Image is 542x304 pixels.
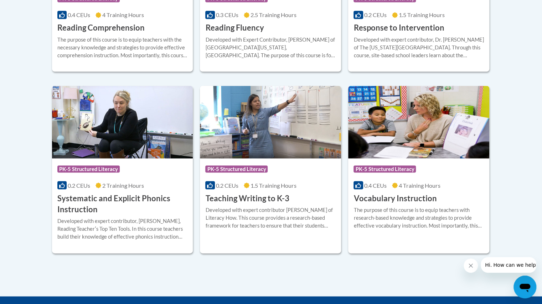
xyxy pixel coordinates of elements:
[52,86,193,253] a: Course LogoPK-5 Structured Literacy0.2 CEUs2 Training Hours Systematic and Explicit Phonics Instr...
[57,36,188,59] div: The purpose of this course is to equip teachers with the necessary knowledge and strategies to pr...
[57,22,145,33] h3: Reading Comprehension
[200,86,341,253] a: Course LogoPK-5 Structured Literacy0.2 CEUs1.5 Training Hours Teaching Writing to K-3Developed wi...
[251,182,296,188] span: 1.5 Training Hours
[205,22,264,33] h3: Reading Fluency
[68,182,90,188] span: 0.2 CEUs
[205,165,268,172] span: PK-5 Structured Literacy
[4,5,58,11] span: Hi. How can we help?
[200,86,341,158] img: Course Logo
[364,11,387,18] span: 0.2 CEUs
[102,182,144,188] span: 2 Training Hours
[364,182,387,188] span: 0.4 CEUs
[57,165,120,172] span: PK-5 Structured Literacy
[481,257,536,273] iframe: Message from company
[353,36,484,59] div: Developed with expert contributor, Dr. [PERSON_NAME] of The [US_STATE][GEOGRAPHIC_DATA]. Through ...
[52,86,193,158] img: Course Logo
[353,193,437,204] h3: Vocabulary Instruction
[205,193,289,204] h3: Teaching Writing to K-3
[399,182,440,188] span: 4 Training Hours
[205,36,336,59] div: Developed with Expert Contributor, [PERSON_NAME] of [GEOGRAPHIC_DATA][US_STATE], [GEOGRAPHIC_DATA...
[353,206,484,229] div: The purpose of this course is to equip teachers with research-based knowledge and strategies to p...
[216,11,238,18] span: 0.3 CEUs
[353,22,444,33] h3: Response to Intervention
[57,193,188,215] h3: Systematic and Explicit Phonics Instruction
[251,11,296,18] span: 2.5 Training Hours
[57,217,188,240] div: Developed with expert contributor, [PERSON_NAME], Reading Teacherʹs Top Ten Tools. In this course...
[464,258,478,273] iframe: Close message
[348,86,489,158] img: Course Logo
[348,86,489,253] a: Course LogoPK-5 Structured Literacy0.4 CEUs4 Training Hours Vocabulary InstructionThe purpose of ...
[513,276,536,298] iframe: Button to launch messaging window
[353,165,416,172] span: PK-5 Structured Literacy
[102,11,144,18] span: 4 Training Hours
[399,11,445,18] span: 1.5 Training Hours
[216,182,238,188] span: 0.2 CEUs
[205,206,336,229] div: Developed with expert contributor [PERSON_NAME] of Literacy How. This course provides a research-...
[68,11,90,18] span: 0.4 CEUs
